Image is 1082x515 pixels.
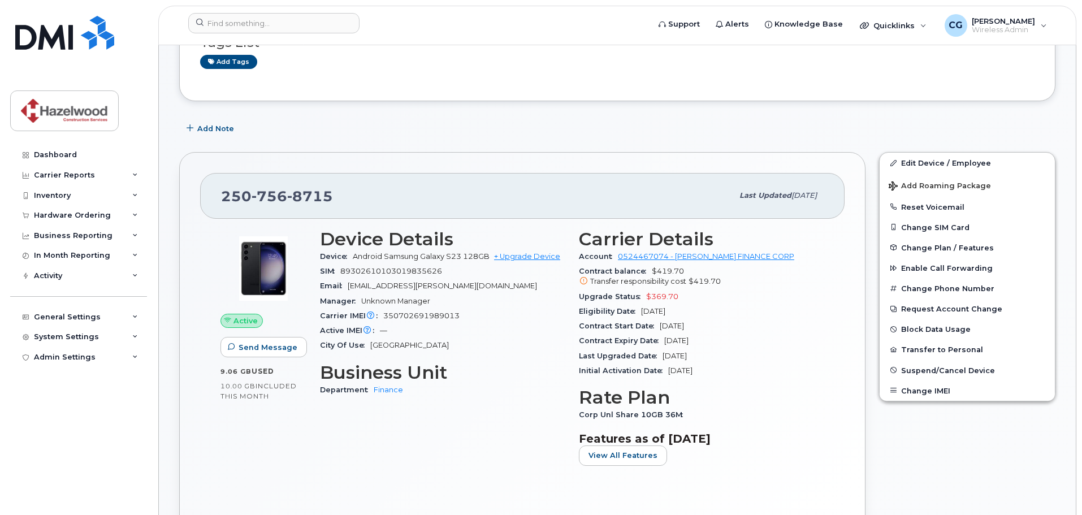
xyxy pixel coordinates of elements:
[188,13,360,33] input: Find something...
[348,282,537,290] span: [EMAIL_ADDRESS][PERSON_NAME][DOMAIN_NAME]
[579,410,689,419] span: Corp Unl Share 10GB 36M
[972,25,1035,34] span: Wireless Admin
[320,282,348,290] span: Email
[880,197,1055,217] button: Reset Voicemail
[937,14,1055,37] div: Chris Gillespie
[880,339,1055,360] button: Transfer to Personal
[220,382,256,390] span: 10.00 GB
[374,386,403,394] a: Finance
[757,13,851,36] a: Knowledge Base
[579,387,824,408] h3: Rate Plan
[880,380,1055,401] button: Change IMEI
[774,19,843,30] span: Knowledge Base
[197,123,234,134] span: Add Note
[320,311,383,320] span: Carrier IMEI
[590,277,686,285] span: Transfer responsibility cost
[880,237,1055,258] button: Change Plan / Features
[579,267,824,287] span: $419.70
[663,352,687,360] span: [DATE]
[579,267,652,275] span: Contract balance
[320,229,565,249] h3: Device Details
[664,336,689,345] span: [DATE]
[880,153,1055,173] a: Edit Device / Employee
[689,277,721,285] span: $419.70
[361,297,430,305] span: Unknown Manager
[320,267,340,275] span: SIM
[949,19,963,32] span: CG
[873,21,915,30] span: Quicklinks
[651,13,708,36] a: Support
[179,118,244,139] button: Add Note
[880,298,1055,319] button: Request Account Change
[972,16,1035,25] span: [PERSON_NAME]
[221,188,333,205] span: 250
[725,19,749,30] span: Alerts
[901,366,995,374] span: Suspend/Cancel Device
[220,382,297,400] span: included this month
[200,55,257,69] a: Add tags
[579,252,618,261] span: Account
[320,252,353,261] span: Device
[668,366,693,375] span: [DATE]
[320,341,370,349] span: City Of Use
[579,307,641,315] span: Eligibility Date
[588,450,657,461] span: View All Features
[579,366,668,375] span: Initial Activation Date
[340,267,442,275] span: 89302610103019835626
[239,342,297,353] span: Send Message
[668,19,700,30] span: Support
[646,292,678,301] span: $369.70
[880,319,1055,339] button: Block Data Usage
[287,188,333,205] span: 8715
[220,367,252,375] span: 9.06 GB
[494,252,560,261] a: + Upgrade Device
[618,252,794,261] a: 0524467074 - [PERSON_NAME] FINANCE CORP
[579,322,660,330] span: Contract Start Date
[739,191,791,200] span: Last updated
[852,14,934,37] div: Quicklinks
[383,311,460,320] span: 350702691989013
[320,386,374,394] span: Department
[901,243,994,252] span: Change Plan / Features
[579,445,667,466] button: View All Features
[708,13,757,36] a: Alerts
[579,336,664,345] span: Contract Expiry Date
[200,36,1035,50] h3: Tags List
[641,307,665,315] span: [DATE]
[579,292,646,301] span: Upgrade Status
[320,326,380,335] span: Active IMEI
[889,181,991,192] span: Add Roaming Package
[320,297,361,305] span: Manager
[220,337,307,357] button: Send Message
[252,188,287,205] span: 756
[579,352,663,360] span: Last Upgraded Date
[252,367,274,375] span: used
[230,235,297,302] img: image20231002-3703462-r49339.jpeg
[579,229,824,249] h3: Carrier Details
[579,432,824,445] h3: Features as of [DATE]
[880,217,1055,237] button: Change SIM Card
[901,264,993,272] span: Enable Call Forwarding
[353,252,490,261] span: Android Samsung Galaxy S23 128GB
[791,191,817,200] span: [DATE]
[880,278,1055,298] button: Change Phone Number
[370,341,449,349] span: [GEOGRAPHIC_DATA]
[320,362,565,383] h3: Business Unit
[880,258,1055,278] button: Enable Call Forwarding
[233,315,258,326] span: Active
[380,326,387,335] span: —
[880,174,1055,197] button: Add Roaming Package
[660,322,684,330] span: [DATE]
[880,360,1055,380] button: Suspend/Cancel Device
